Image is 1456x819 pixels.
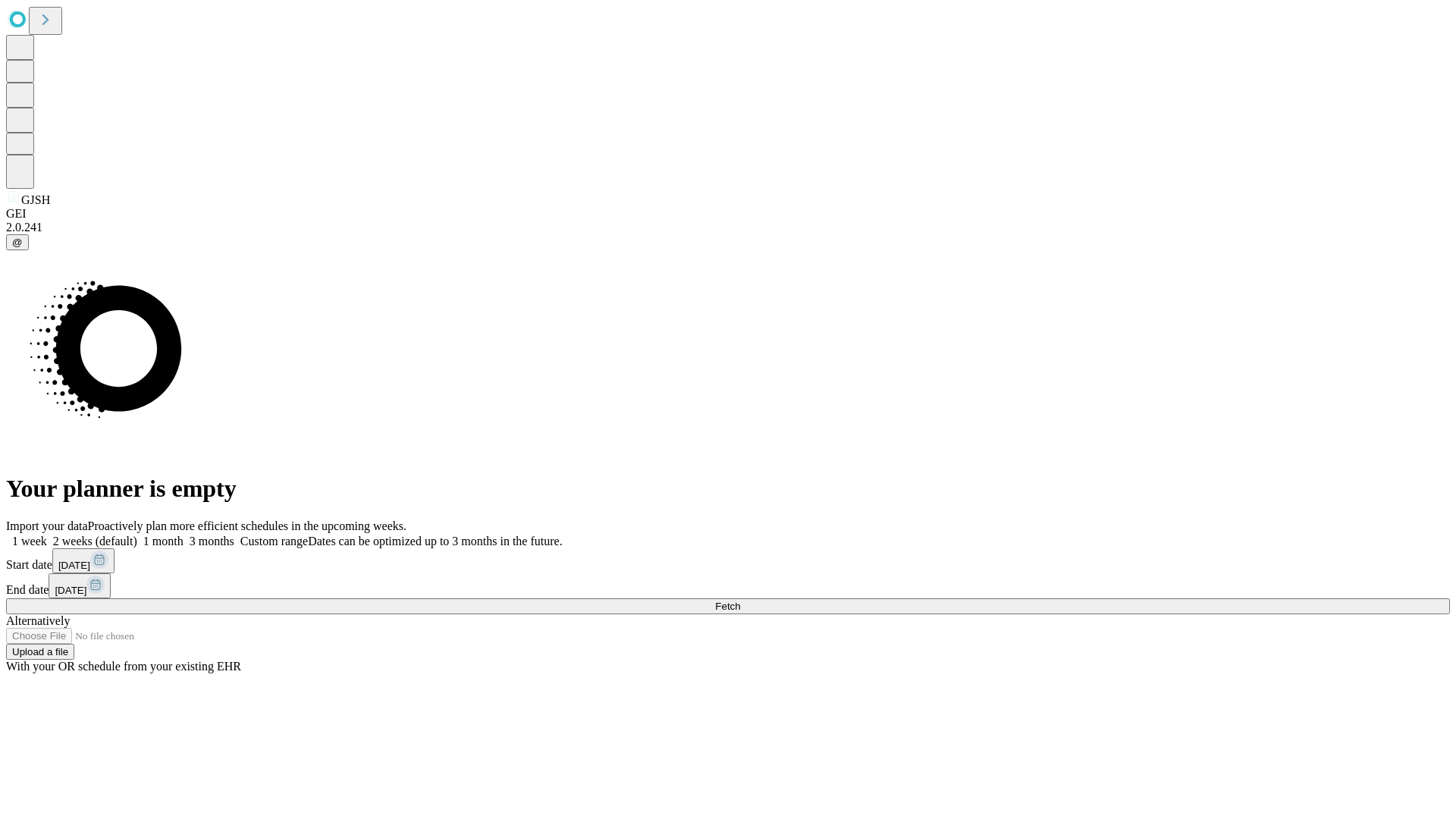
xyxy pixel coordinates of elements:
span: [DATE] [58,560,90,571]
button: [DATE] [49,573,111,598]
span: GJSH [21,193,50,206]
span: 1 week [12,535,47,548]
span: Import your data [6,519,88,532]
div: End date [6,573,1450,598]
span: [DATE] [55,585,86,596]
button: Upload a file [6,644,74,660]
div: GEI [6,207,1450,221]
button: @ [6,234,29,250]
button: Fetch [6,598,1450,614]
h1: Your planner is empty [6,475,1450,503]
span: Custom range [240,535,308,548]
span: 1 month [143,535,184,548]
span: Proactively plan more efficient schedules in the upcoming weeks. [88,519,406,532]
span: 2 weeks (default) [53,535,137,548]
span: Fetch [715,601,740,612]
span: With your OR schedule from your existing EHR [6,660,241,673]
span: @ [12,237,23,248]
span: Dates can be optimized up to 3 months in the future. [308,535,562,548]
span: 3 months [190,535,234,548]
div: Start date [6,548,1450,573]
span: Alternatively [6,614,70,627]
button: [DATE] [52,548,115,573]
div: 2.0.241 [6,221,1450,234]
